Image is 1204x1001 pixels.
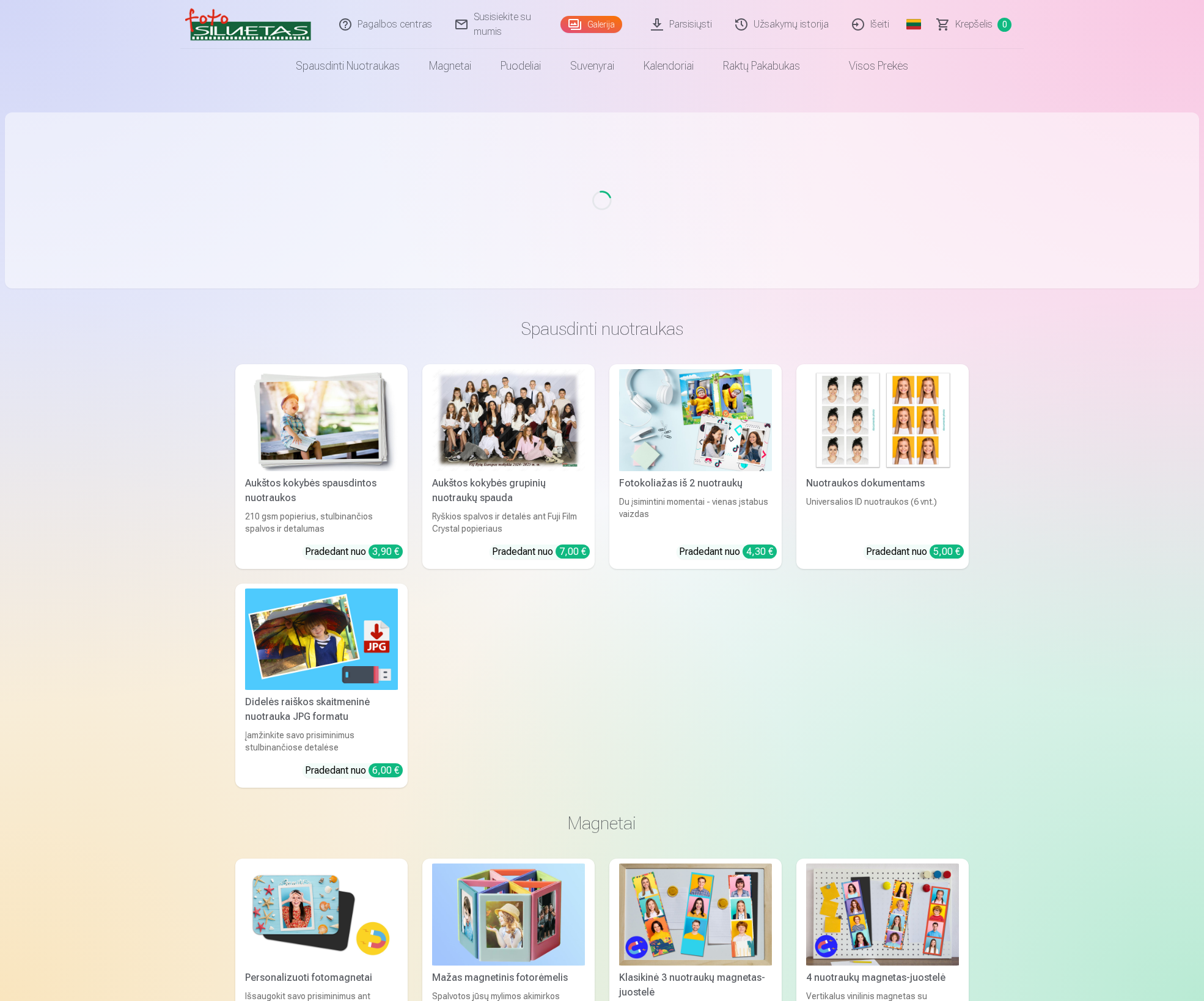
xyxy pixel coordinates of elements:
[556,49,629,83] a: Suvenyrai
[815,49,923,83] a: Visos prekės
[245,369,398,471] img: Aukštos kokybės spausdintos nuotraukos
[955,17,993,32] span: Krepšelis
[486,49,556,83] a: Puodeliai
[281,49,414,83] a: Spausdinti nuotraukas
[609,364,782,569] a: Fotokoliažas iš 2 nuotraukųFotokoliažas iš 2 nuotraukųDu įsimintini momentai - vienas įstabus vai...
[492,544,590,559] div: Pradedant nuo
[240,970,403,985] div: Personalizuoti fotomagnetai
[679,544,777,559] div: Pradedant nuo
[427,510,590,535] div: Ryškios spalvos ir detalės ant Fuji Film Crystal popieriaus
[801,476,964,491] div: Nuotraukos dokumentams
[422,364,595,569] a: Aukštos kokybės grupinių nuotraukų spaudaRyškios spalvos ir detalės ant Fuji Film Crystal popieri...
[556,544,590,559] div: 7,00 €
[614,970,777,1000] div: Klasikinė 3 nuotraukų magnetas-juostelė
[240,729,403,754] div: Įamžinkite savo prisiminimus stulbinančiose detalėse
[235,364,408,569] a: Aukštos kokybės spausdintos nuotraukos Aukštos kokybės spausdintos nuotraukos210 gsm popierius, s...
[801,970,964,985] div: 4 nuotraukų magnetas-juostelė
[930,544,964,559] div: 5,00 €
[743,544,777,559] div: 4,30 €
[997,18,1011,32] span: 0
[185,5,311,44] img: /v3
[432,864,585,966] img: Mažas magnetinis fotorėmelis
[240,476,403,505] div: Aukštos kokybės spausdintos nuotraukos
[305,544,403,559] div: Pradedant nuo
[427,970,590,985] div: Mažas magnetinis fotorėmelis
[619,864,772,966] img: Klasikinė 3 nuotraukų magnetas-juostelė
[240,695,403,724] div: Didelės raiškos skaitmeninė nuotrauka JPG formatu
[806,864,959,966] img: 4 nuotraukų magnetas-juostelė
[708,49,815,83] a: Raktų pakabukas
[240,510,403,535] div: 210 gsm popierius, stulbinančios spalvos ir detalumas
[619,369,772,471] img: Fotokoliažas iš 2 nuotraukų
[866,544,964,559] div: Pradedant nuo
[369,763,403,777] div: 6,00 €
[245,864,398,966] img: Personalizuoti fotomagnetai
[806,369,959,471] img: Nuotraukos dokumentams
[245,588,398,691] img: Didelės raiškos skaitmeninė nuotrauka JPG formatu
[629,49,708,83] a: Kalendoriai
[796,364,969,569] a: Nuotraukos dokumentamsNuotraukos dokumentamsUniversalios ID nuotraukos (6 vnt.)Pradedant nuo 5,00 €
[245,318,959,340] h3: Spausdinti nuotraukas
[414,49,486,83] a: Magnetai
[369,544,403,559] div: 3,90 €
[560,16,622,33] a: Galerija
[614,496,777,535] div: Du įsimintini momentai - vienas įstabus vaizdas
[614,476,777,491] div: Fotokoliažas iš 2 nuotraukų
[427,476,590,505] div: Aukštos kokybės grupinių nuotraukų spauda
[245,812,959,834] h3: Magnetai
[235,584,408,788] a: Didelės raiškos skaitmeninė nuotrauka JPG formatuDidelės raiškos skaitmeninė nuotrauka JPG format...
[305,763,403,778] div: Pradedant nuo
[801,496,964,535] div: Universalios ID nuotraukos (6 vnt.)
